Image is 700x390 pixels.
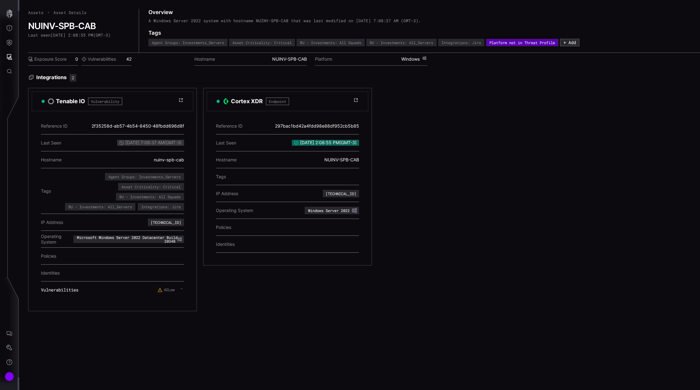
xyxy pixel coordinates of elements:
[370,41,433,44] div: BU - Investments: All_Servers
[68,205,132,209] div: BU - Investments: All_Servers
[324,154,359,166] div: NUINV-SPB-CAB
[560,39,579,46] button: + Add
[216,225,231,230] span: Policies
[157,287,175,292] label: 42 Low
[216,140,236,146] span: Last Seen
[216,191,238,196] span: IP Address
[92,120,184,132] div: 2f35258d-ab57-4b54-8450-48fbdd696d8f
[41,270,60,276] span: Identities
[82,56,116,62] label: Vulnerabilities
[41,188,51,194] span: Tags
[119,195,181,199] div: BU - Investments: All Squads
[41,123,67,129] span: Reference ID
[216,241,235,247] span: Identities
[275,120,359,132] div: 297bac1bd42a4fdd98e88df952cb5b85
[117,140,184,145] span: [DATE] 7:08:37 AM ( GMT-3 )
[223,98,229,104] img: PaloAlto Cortex XDR
[41,140,61,146] span: Last Seen
[401,56,427,62] span: Windows
[28,56,67,62] label: Exposure Score
[489,41,555,44] div: Platform not in Threat Profile
[88,98,122,105] span: Vulnerability
[82,53,132,66] div: 42
[122,185,181,189] div: Asset Criticality: Critical
[28,21,130,31] h2: NUINV-SPB-CAB
[292,140,359,145] span: [DATE] 2:08:55 PM ( GMT-3 )
[108,175,181,179] div: Agent Groups: Investments_Servers
[77,236,183,243] div: Microsoft Windows Server 2022 Datacenter Build 20348
[315,56,332,62] label: Platform
[216,208,253,213] span: Operating System
[28,53,78,66] div: 0
[41,287,78,293] span: Vulnerabilities
[272,56,307,62] span: NUINV-SPB-CAB
[152,41,224,44] div: Agent Groups: Investments_Servers
[53,10,87,15] span: Asset Details
[41,234,73,245] span: Operating System
[28,33,111,38] div: Last seen [DATE] 2:08:55 PM ( GMT-3 )
[70,74,76,82] div: 2
[151,220,181,224] div: [TECHNICAL_ID]
[216,157,237,163] span: Hostname
[28,9,87,16] nav: breadcrumb
[442,41,481,44] div: Integrations: Jira
[154,154,184,166] div: nuinv-spb-cab
[41,157,62,163] span: Hostname
[28,74,700,82] h3: Integrations
[216,174,226,180] span: Tags
[308,208,358,213] div: Windows Server 2022
[326,192,356,195] div: [TECHNICAL_ID]
[56,98,85,105] h3: Tenable IO
[266,98,289,105] span: Endpoint
[216,123,242,129] span: Reference ID
[232,41,292,44] div: Asset Criticality: Critical
[231,98,263,105] h3: Cortex XDR
[194,56,215,62] label: Hostname
[141,205,181,209] div: Integrations: Jira
[41,220,63,225] span: IP Address
[28,10,43,15] a: Assets
[300,41,361,44] div: BU - Investments: All Squads
[48,98,54,104] img: Tenable
[41,253,56,259] span: Policies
